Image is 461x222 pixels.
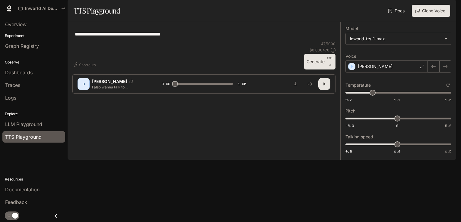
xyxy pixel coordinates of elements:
span: 0.7 [345,97,352,102]
span: 1.5 [445,149,451,154]
button: Copy Voice ID [127,80,135,83]
button: GenerateCTRL +⏎ [304,54,335,69]
p: I also wanna talk to [DEMOGRAPHIC_DATA] citizens about this social media censorship. The [US_STAT... [92,85,147,90]
button: Clone Voice [412,5,450,17]
p: Model [345,26,358,31]
button: All workspaces [16,2,68,14]
p: Voice [345,54,356,58]
span: 0.5 [345,149,352,154]
button: Inspect [304,78,316,90]
p: Pitch [345,109,355,113]
p: Inworld AI Demos [25,6,59,11]
h1: TTS Playground [74,5,120,17]
span: -5.0 [345,123,354,128]
span: 5.0 [445,123,451,128]
span: 1.5 [445,97,451,102]
p: [PERSON_NAME] [358,63,393,69]
div: D [79,79,88,89]
p: CTRL + [327,56,333,63]
a: Docs [387,5,407,17]
span: 1.0 [394,149,400,154]
button: Shortcuts [72,60,98,69]
span: 0:00 [162,81,170,87]
p: [PERSON_NAME] [92,79,127,85]
p: ⏎ [327,56,333,67]
span: 1.1 [394,97,400,102]
span: 0 [396,123,398,128]
p: Talking speed [345,135,373,139]
p: $ 0.000470 [310,48,329,53]
button: Download audio [289,78,301,90]
div: inworld-tts-1-max [350,36,441,42]
div: inworld-tts-1-max [346,33,451,45]
span: 1:05 [238,81,246,87]
p: 47 / 1000 [321,41,335,46]
p: Temperature [345,83,371,87]
button: Reset to default [445,82,451,88]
